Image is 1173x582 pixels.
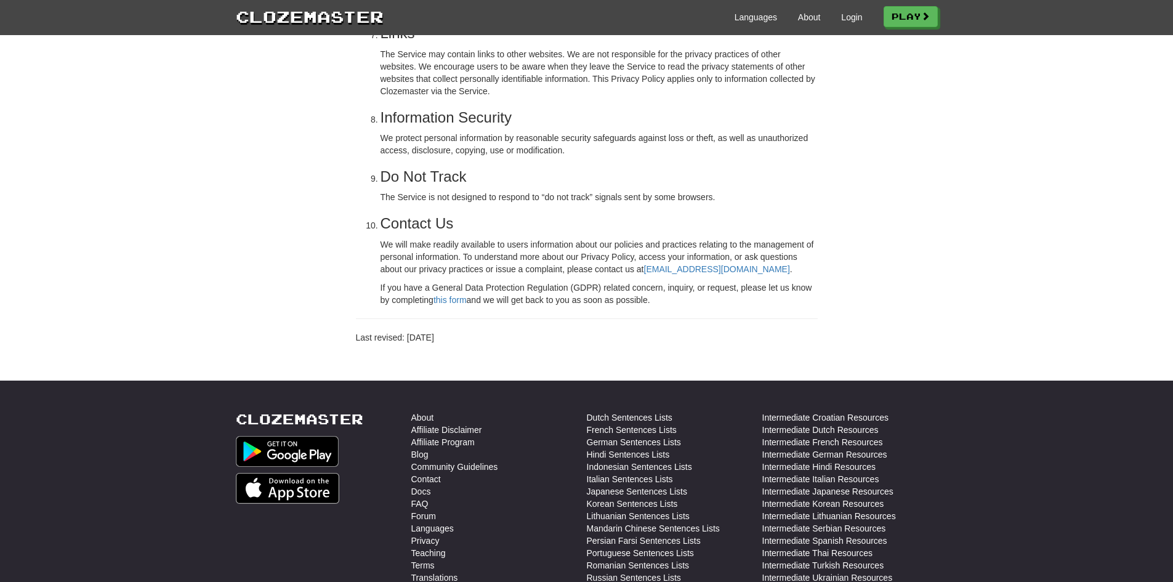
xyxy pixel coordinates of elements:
a: Login [841,11,862,23]
a: this form [433,295,467,305]
p: Last revised: [DATE] [356,331,818,344]
a: Play [884,6,938,27]
a: Lithuanian Sentences Lists [587,510,690,522]
h3: Do Not Track [381,169,818,185]
a: Intermediate Korean Resources [762,498,884,510]
a: Clozemaster [236,5,384,28]
a: Intermediate Serbian Resources [762,522,886,535]
a: Persian Farsi Sentences Lists [587,535,701,547]
a: Intermediate German Resources [762,448,887,461]
a: Dutch Sentences Lists [587,411,672,424]
a: Japanese Sentences Lists [587,485,687,498]
p: The Service may contain links to other websites. We are not responsible for the privacy practices... [381,48,818,97]
a: Indonesian Sentences Lists [587,461,692,473]
a: FAQ [411,498,429,510]
p: The Service is not designed to respond to “do not track” signals sent by some browsers. [381,191,818,203]
a: Intermediate Turkish Resources [762,559,884,572]
p: We protect personal information by reasonable security safeguards against loss or theft, as well ... [381,132,818,156]
a: Contact [411,473,441,485]
a: Intermediate Lithuanian Resources [762,510,896,522]
a: Portuguese Sentences Lists [587,547,694,559]
a: Italian Sentences Lists [587,473,673,485]
a: Romanian Sentences Lists [587,559,690,572]
img: Get it on App Store [236,473,340,504]
a: German Sentences Lists [587,436,681,448]
a: Languages [411,522,454,535]
a: Intermediate French Resources [762,436,883,448]
h3: Information Security [381,110,818,126]
a: About [798,11,821,23]
h3: Contact Us [381,216,818,232]
a: Terms [411,559,435,572]
a: Intermediate Italian Resources [762,473,879,485]
a: Affiliate Disclaimer [411,424,482,436]
a: Teaching [411,547,446,559]
a: [EMAIL_ADDRESS][DOMAIN_NAME] [644,264,790,274]
a: Languages [735,11,777,23]
a: Mandarin Chinese Sentences Lists [587,522,720,535]
a: Affiliate Program [411,436,475,448]
a: Korean Sentences Lists [587,498,678,510]
a: Clozemaster [236,411,363,427]
a: Intermediate Croatian Resources [762,411,889,424]
a: About [411,411,434,424]
a: French Sentences Lists [587,424,677,436]
a: Forum [411,510,436,522]
a: Intermediate Dutch Resources [762,424,879,436]
a: Docs [411,485,431,498]
p: We will make readily available to users information about our policies and practices relating to ... [381,238,818,275]
a: Intermediate Hindi Resources [762,461,876,473]
a: Hindi Sentences Lists [587,448,670,461]
p: If you have a General Data Protection Regulation (GDPR) related concern, inquiry, or request, ple... [381,281,818,306]
a: Blog [411,448,429,461]
a: Intermediate Spanish Resources [762,535,887,547]
a: Intermediate Thai Resources [762,547,873,559]
img: Get it on Google Play [236,436,339,467]
a: Community Guidelines [411,461,498,473]
a: Privacy [411,535,440,547]
a: Intermediate Japanese Resources [762,485,893,498]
